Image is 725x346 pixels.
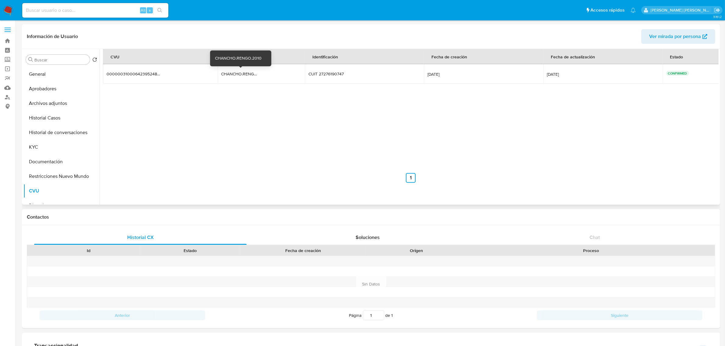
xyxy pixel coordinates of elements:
button: Restricciones Nuevo Mundo [23,169,100,184]
div: Proceso [471,247,711,254]
span: Accesos rápidos [590,7,625,13]
span: Página de [349,310,393,320]
button: Documentación [23,154,100,169]
div: Origen [370,247,463,254]
button: Historial de conversaciones [23,125,100,140]
button: Direcciones [23,198,100,213]
button: Historial Casos [23,111,100,125]
button: Anterior [40,310,205,320]
input: Buscar [34,57,87,63]
div: Fecha de creación [245,247,361,254]
div: Id [42,247,135,254]
h1: Contactos [27,214,715,220]
span: Soluciones [356,234,380,241]
div: CHANCHO.RENGO.2010 [215,55,262,61]
button: Ver mirada por persona [641,29,715,44]
div: Estado [143,247,236,254]
button: CVU [23,184,100,198]
p: roxana.vasquez@mercadolibre.com [651,7,712,13]
button: Aprobadores [23,81,100,96]
button: Volver al orden por defecto [92,57,97,64]
button: search-icon [153,6,166,15]
h1: Información de Usuario [27,33,78,40]
span: s [149,7,151,13]
span: Alt [141,7,146,13]
button: Archivos adjuntos [23,96,100,111]
span: Historial CX [127,234,154,241]
a: Notificaciones [631,8,636,13]
input: Buscar usuario o caso... [22,6,168,14]
a: Salir [714,7,720,13]
span: Chat [590,234,600,241]
span: 1 [392,312,393,318]
button: General [23,67,100,81]
button: KYC [23,140,100,154]
button: Siguiente [537,310,702,320]
span: Ver mirada por persona [649,29,701,44]
button: Buscar [28,57,33,62]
